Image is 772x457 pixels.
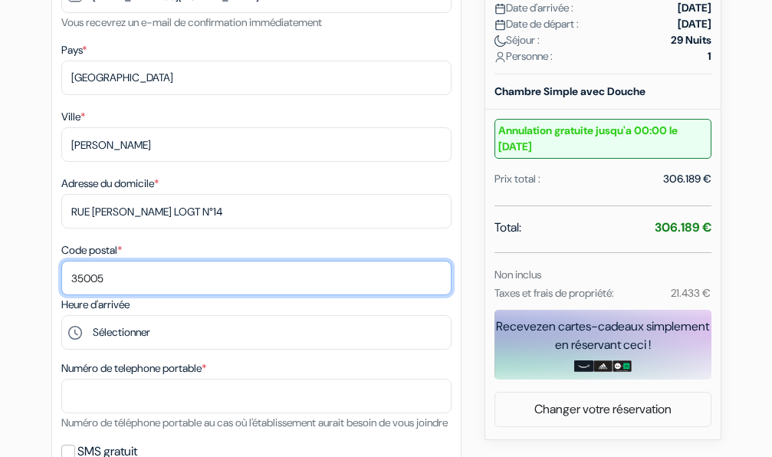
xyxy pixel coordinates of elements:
span: Personne : [494,48,553,64]
img: calendar.svg [494,19,506,31]
strong: 29 Nuits [671,32,711,48]
div: 306.189 € [663,171,711,187]
img: uber-uber-eats-card.png [613,360,632,373]
small: Vous recevrez un e-mail de confirmation immédiatement [61,15,322,29]
small: Numéro de téléphone portable au cas où l'établissement aurait besoin de vous joindre [61,416,448,429]
a: Changer votre réservation [495,395,711,424]
strong: [DATE] [678,16,711,32]
label: Ville [61,109,85,125]
span: Séjour : [494,32,540,48]
span: Total: [494,219,521,237]
small: Taxes et frais de propriété: [494,286,614,300]
small: Non inclus [494,268,541,281]
strong: 306.189 € [655,219,711,235]
label: Heure d'arrivée [61,297,130,313]
img: amazon-card-no-text.png [574,360,593,373]
label: Code postal [61,242,122,258]
div: Prix total : [494,171,540,187]
label: Pays [61,42,87,58]
small: Annulation gratuite jusqu'a 00:00 le [DATE] [494,119,711,159]
small: 21.433 € [671,286,711,300]
span: Date de départ : [494,16,579,32]
label: Adresse du domicile [61,176,159,192]
strong: 1 [708,48,711,64]
img: adidas-card.png [593,360,613,373]
img: calendar.svg [494,3,506,15]
img: user_icon.svg [494,51,506,63]
div: Recevez en cartes-cadeaux simplement en réservant ceci ! [494,317,711,354]
label: Numéro de telephone portable [61,360,206,376]
img: moon.svg [494,35,506,47]
b: Chambre Simple avec Douche [494,84,646,98]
